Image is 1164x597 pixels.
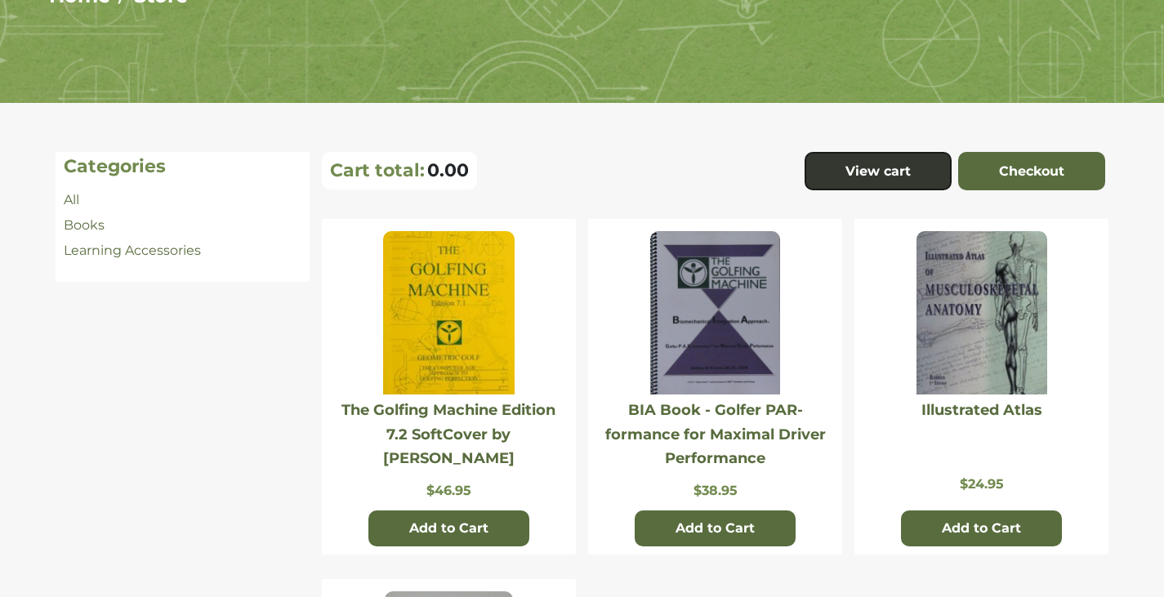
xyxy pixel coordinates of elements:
a: Learning Accessories [64,243,201,258]
a: Books [64,217,105,233]
button: Add to Cart [368,510,529,546]
button: Add to Cart [901,510,1062,546]
button: Add to Cart [635,510,796,546]
img: The Golfing Machine Edition 7.2 SoftCover by Homer Kelley [383,231,514,394]
a: View cart [805,152,952,191]
p: Cart total: [330,159,425,181]
span: 0.00 [427,159,469,181]
a: Illustrated Atlas [921,401,1042,419]
img: BIA Book - Golfer PAR-formance for Maximal Driver Performance [650,231,780,394]
p: $38.95 [596,483,834,498]
a: The Golfing Machine Edition 7.2 SoftCover by [PERSON_NAME] [341,401,555,467]
a: All [64,192,79,207]
img: Illustrated Atlas [916,231,1047,394]
a: Checkout [958,152,1105,191]
a: BIA Book - Golfer PAR-formance for Maximal Driver Performance [605,401,826,467]
p: $46.95 [330,483,568,498]
p: $24.95 [863,476,1100,492]
h4: Categories [64,156,301,177]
